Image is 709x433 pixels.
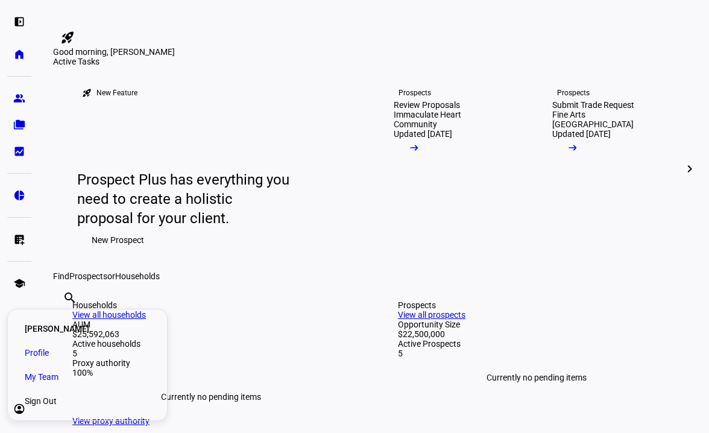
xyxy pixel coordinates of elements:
div: Currently no pending items [72,378,350,416]
div: Active Tasks [53,57,695,66]
eth-mat-symbol: left_panel_open [13,16,25,28]
div: Active Prospects [398,339,675,349]
div: Fine Arts [GEOGRAPHIC_DATA] [552,110,663,129]
span: Households [115,271,160,281]
a: ProspectsSubmit Trade RequestFine Arts [GEOGRAPHIC_DATA]Updated [DATE] [533,66,682,271]
div: Currently no pending items [398,358,675,397]
div: Prospects [398,300,675,310]
mat-icon: arrow_right_alt [408,142,420,154]
eth-mat-symbol: group [13,92,25,104]
div: New Feature [96,88,137,98]
span: New Prospect [92,228,144,252]
span: Profile [25,347,49,359]
div: Good morning, [PERSON_NAME] [53,47,695,57]
li: [PERSON_NAME] [15,317,160,341]
div: 5 [398,349,675,358]
mat-icon: chevron_right [682,162,697,176]
eth-mat-symbol: bid_landscape [13,145,25,157]
mat-icon: rocket_launch [82,88,92,98]
a: group [7,86,31,110]
eth-mat-symbol: home [13,48,25,60]
mat-icon: arrow_right_alt [567,142,579,154]
div: Submit Trade Request [552,100,634,110]
button: New Prospect [77,228,159,252]
a: ProspectsReview ProposalsImmaculate Heart CommunityUpdated [DATE] [374,66,523,271]
a: folder_copy [7,113,31,137]
a: My Team [15,365,160,389]
a: home [7,42,31,66]
div: Immaculate Heart Community [394,110,504,129]
div: Updated [DATE] [552,129,611,139]
div: Updated [DATE] [394,129,452,139]
eth-mat-symbol: list_alt_add [13,233,25,245]
a: pie_chart [7,183,31,207]
span: Sign Out [25,395,57,407]
input: Enter name of prospect or household [63,307,65,321]
eth-mat-symbol: pie_chart [13,189,25,201]
div: Households [72,300,350,310]
span: My Team [25,371,58,383]
div: $22,500,000 [398,329,675,339]
div: 5 [72,349,350,358]
div: $25,592,063 [72,329,350,339]
div: AUM [72,320,350,329]
a: bid_landscape [7,139,31,163]
div: Opportunity Size [398,320,675,329]
div: Prospects [557,88,590,98]
mat-icon: rocket_launch [60,30,75,45]
a: View all prospects [398,310,465,320]
a: View proxy authority [72,416,150,426]
div: Active households [72,339,350,349]
mat-icon: search [63,291,77,305]
div: Prospect Plus has everything you need to create a holistic proposal for your client. [77,170,292,228]
eth-mat-symbol: folder_copy [13,119,25,131]
eth-mat-symbol: school [13,277,25,289]
div: Review Proposals [394,100,460,110]
a: Profile [15,341,160,365]
div: Find or [53,271,695,281]
span: Prospects [69,271,107,281]
div: 100% [72,368,350,378]
div: Proxy authority [72,358,350,368]
div: Prospects [399,88,431,98]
